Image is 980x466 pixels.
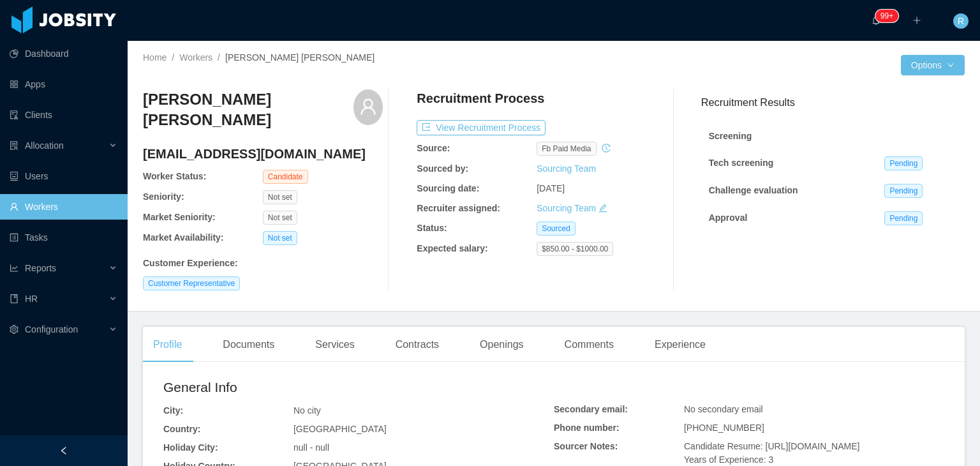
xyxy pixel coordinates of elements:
a: Home [143,52,167,63]
i: icon: book [10,294,19,303]
span: [PERSON_NAME] [PERSON_NAME] [225,52,375,63]
b: Holiday City: [163,442,218,453]
b: City: [163,405,183,416]
i: icon: line-chart [10,264,19,273]
div: Documents [212,327,285,363]
b: Market Seniority: [143,212,216,222]
span: null - null [293,442,329,453]
span: HR [25,294,38,304]
span: [DATE] [537,183,565,193]
span: [GEOGRAPHIC_DATA] [293,424,387,434]
b: Market Availability: [143,232,224,243]
i: icon: setting [10,325,19,334]
div: Contracts [385,327,449,363]
h4: Recruitment Process [417,89,544,107]
strong: Challenge evaluation [709,185,798,195]
b: Sourced by: [417,163,468,174]
div: Services [305,327,364,363]
b: Customer Experience : [143,258,238,268]
span: $850.00 - $1000.00 [537,242,613,256]
span: Not set [263,190,297,204]
h2: General Info [163,377,554,398]
i: icon: bell [872,16,880,25]
span: Reports [25,263,56,273]
sup: 218 [875,10,898,22]
span: / [218,52,220,63]
b: Sourcing date: [417,183,479,193]
span: Pending [884,184,923,198]
i: icon: solution [10,141,19,150]
a: Sourcing Team [537,163,596,174]
b: Worker Status: [143,171,206,181]
i: icon: plus [912,16,921,25]
span: Allocation [25,140,64,151]
a: icon: pie-chartDashboard [10,41,117,66]
a: icon: exportView Recruitment Process [417,123,546,133]
span: No secondary email [684,404,763,414]
strong: Screening [709,131,752,141]
a: Workers [179,52,212,63]
a: icon: auditClients [10,102,117,128]
span: / [172,52,174,63]
b: Phone number: [554,423,620,433]
button: icon: exportView Recruitment Process [417,120,546,135]
b: Country: [163,424,200,434]
b: Secondary email: [554,404,628,414]
a: icon: appstoreApps [10,71,117,97]
i: icon: edit [598,204,607,213]
i: icon: user [359,98,377,116]
span: Candidate [263,170,308,184]
span: fb paid media [537,142,596,156]
a: Sourcing Team [537,203,596,213]
b: Status: [417,223,447,233]
span: Candidate Resume: [URL][DOMAIN_NAME] Years of Experience: 3 [684,441,859,465]
h3: [PERSON_NAME] [PERSON_NAME] [143,89,353,131]
div: Experience [644,327,716,363]
span: Customer Representative [143,276,240,290]
a: icon: userWorkers [10,194,117,220]
h3: Recruitment Results [701,94,965,110]
span: No city [293,405,321,416]
b: Expected salary: [417,243,487,253]
h4: [EMAIL_ADDRESS][DOMAIN_NAME] [143,145,383,163]
strong: Approval [709,213,748,223]
span: [PHONE_NUMBER] [684,423,764,433]
span: Sourced [537,222,575,236]
b: Source: [417,143,450,153]
b: Recruiter assigned: [417,203,500,213]
b: Seniority: [143,192,184,202]
span: R [958,13,964,29]
a: icon: robotUsers [10,163,117,189]
span: Pending [884,211,923,225]
button: Optionsicon: down [901,55,965,75]
div: Profile [143,327,192,363]
span: Configuration [25,324,78,334]
span: Not set [263,231,297,245]
strong: Tech screening [709,158,774,168]
span: Not set [263,211,297,225]
div: Openings [470,327,534,363]
i: icon: history [602,144,611,153]
div: Comments [554,327,624,363]
a: icon: profileTasks [10,225,117,250]
b: Sourcer Notes: [554,441,618,451]
span: Pending [884,156,923,170]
